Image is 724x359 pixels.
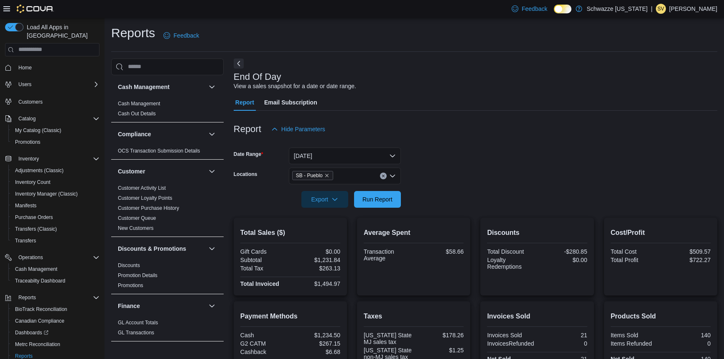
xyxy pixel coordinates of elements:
a: Traceabilty Dashboard [12,276,69,286]
div: Total Discount [487,248,535,255]
input: Dark Mode [554,5,571,13]
a: Transfers [12,236,39,246]
button: Traceabilty Dashboard [8,275,103,287]
a: OCS Transaction Submission Details [118,148,200,154]
button: Transfers [8,235,103,247]
span: Cash Out Details [118,110,156,117]
span: Customers [18,99,43,105]
button: Finance [118,302,205,310]
button: Adjustments (Classic) [8,165,103,176]
a: Manifests [12,201,40,211]
label: Date Range [234,151,263,158]
span: Operations [18,254,43,261]
button: Transfers (Classic) [8,223,103,235]
h3: Finance [118,302,140,310]
span: Report [235,94,254,111]
a: Cash Out Details [118,111,156,117]
span: Customer Purchase History [118,205,179,211]
span: Dark Mode [554,13,554,14]
span: Purchase Orders [12,212,99,222]
a: Purchase Orders [12,212,56,222]
strong: Total Invoiced [240,280,279,287]
a: BioTrack Reconciliation [12,304,71,314]
span: Manifests [12,201,99,211]
button: Inventory Manager (Classic) [8,188,103,200]
div: Total Profit [611,257,659,263]
span: Purchase Orders [15,214,53,221]
a: Promotions [12,137,44,147]
div: [US_STATE] State MJ sales tax [364,332,412,345]
div: Total Cost [611,248,659,255]
span: Customers [15,96,99,107]
span: Inventory Manager (Classic) [15,191,78,197]
a: My Catalog (Classic) [12,125,65,135]
span: Transfers [12,236,99,246]
a: Promotions [118,283,143,288]
div: Invoices Sold [487,332,535,339]
button: Metrc Reconciliation [8,339,103,350]
button: Next [234,59,244,69]
span: Catalog [15,114,99,124]
button: Users [2,79,103,90]
div: Items Refunded [611,340,659,347]
button: Operations [2,252,103,263]
span: Promotion Details [118,272,158,279]
span: Run Report [362,195,393,204]
span: Promotions [15,139,41,145]
a: GL Account Totals [118,320,158,326]
div: $6.68 [292,349,340,355]
a: Cash Management [118,101,160,107]
span: SB - Pueblo [292,171,333,180]
div: $509.57 [662,248,711,255]
span: Users [18,81,31,88]
p: | [651,4,653,14]
a: Metrc Reconciliation [12,339,64,349]
h2: Cost/Profit [611,228,711,238]
button: Promotions [8,136,103,148]
button: Cash Management [118,83,205,91]
span: Home [18,64,32,71]
button: [DATE] [289,148,401,164]
span: Operations [15,252,99,262]
span: Load All Apps in [GEOGRAPHIC_DATA] [23,23,99,40]
span: Hide Parameters [281,125,325,133]
span: New Customers [118,225,153,232]
a: Adjustments (Classic) [12,165,67,176]
a: Cash Management [12,264,61,274]
button: Compliance [118,130,205,138]
button: Compliance [207,129,217,139]
span: Transfers (Classic) [15,226,57,232]
div: Gift Cards [240,248,289,255]
span: Home [15,62,99,73]
button: Home [2,61,103,74]
span: Catalog [18,115,36,122]
p: [PERSON_NAME] [669,4,717,14]
span: Cash Management [15,266,57,272]
span: Canadian Compliance [12,316,99,326]
div: Cash [240,332,289,339]
button: Hide Parameters [268,121,329,137]
div: $722.27 [662,257,711,263]
h2: Products Sold [611,311,711,321]
span: Transfers (Classic) [12,224,99,234]
a: New Customers [118,225,153,231]
button: Inventory [2,153,103,165]
a: Customer Queue [118,215,156,221]
div: $263.13 [292,265,340,272]
a: Inventory Manager (Classic) [12,189,81,199]
div: View a sales snapshot for a date or date range. [234,82,356,91]
span: Adjustments (Classic) [12,165,99,176]
div: Customer [111,183,224,237]
span: Inventory Count [12,177,99,187]
button: Customer [207,166,217,176]
a: Promotion Details [118,272,158,278]
div: Discounts & Promotions [111,260,224,294]
span: Inventory [18,155,39,162]
div: G2 CATM [240,340,289,347]
button: Reports [15,293,39,303]
span: Feedback [522,5,547,13]
span: Traceabilty Dashboard [12,276,99,286]
span: Inventory Count [15,179,51,186]
div: $1,231.84 [292,257,340,263]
